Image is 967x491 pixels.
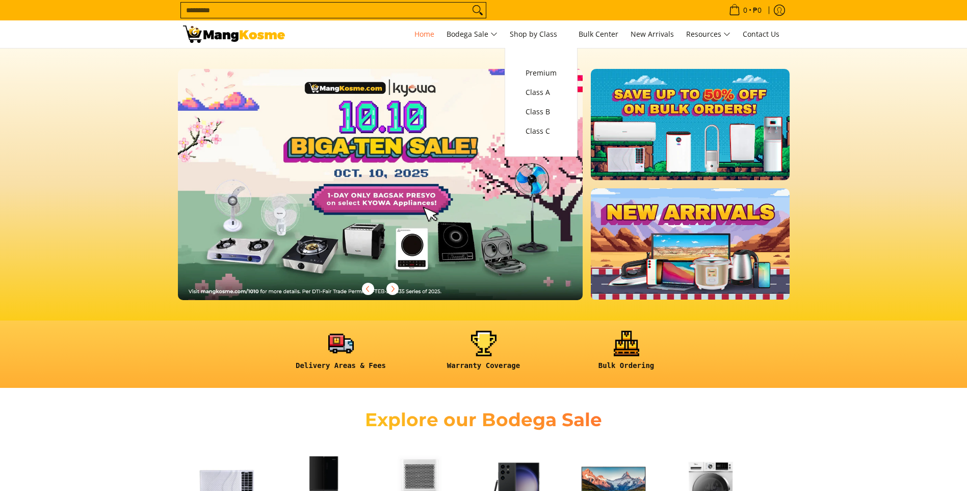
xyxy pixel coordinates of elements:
[510,28,566,41] span: Shop by Class
[275,331,407,378] a: <h6><strong>Delivery Areas & Fees</strong></h6>
[631,29,674,39] span: New Arrivals
[526,106,557,118] span: Class B
[520,63,562,83] a: Premium
[526,86,557,99] span: Class A
[681,20,736,48] a: Resources
[743,29,779,39] span: Contact Us
[381,278,404,300] button: Next
[469,3,486,18] button: Search
[686,28,730,41] span: Resources
[441,20,503,48] a: Bodega Sale
[751,7,763,14] span: ₱0
[295,20,785,48] nav: Main Menu
[726,5,765,16] span: •
[183,26,285,43] img: Mang Kosme: Your Home Appliances Warehouse Sale Partner!
[178,69,616,316] a: More
[336,408,632,431] h2: Explore our Bodega Sale
[414,29,434,39] span: Home
[520,102,562,121] a: Class B
[738,20,785,48] a: Contact Us
[505,20,571,48] a: Shop by Class
[417,331,550,378] a: <h6><strong>Warranty Coverage</strong></h6>
[520,83,562,102] a: Class A
[526,67,557,80] span: Premium
[409,20,439,48] a: Home
[560,331,693,378] a: <h6><strong>Bulk Ordering</strong></h6>
[357,278,379,300] button: Previous
[579,29,618,39] span: Bulk Center
[625,20,679,48] a: New Arrivals
[573,20,623,48] a: Bulk Center
[742,7,749,14] span: 0
[447,28,498,41] span: Bodega Sale
[526,125,557,138] span: Class C
[520,121,562,141] a: Class C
